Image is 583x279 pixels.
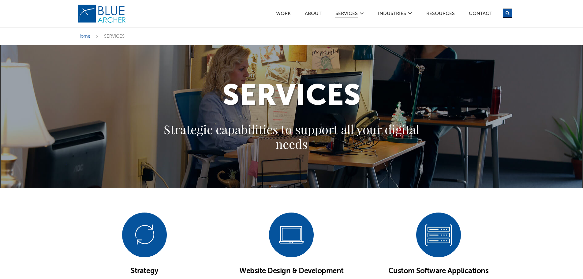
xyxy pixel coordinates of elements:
[269,213,314,257] img: Website Design & Development
[77,4,126,23] img: Blue Archer Logo
[388,267,489,275] a: Custom Software Applications
[416,213,461,257] img: Custom Software Applications
[426,11,455,18] a: Resources
[469,11,492,18] a: Contact
[122,213,167,257] img: Strategy
[305,11,322,18] a: ABOUT
[77,34,90,39] a: Home
[104,34,125,39] span: SERVICES
[239,267,344,275] a: Website Design & Development
[131,267,158,275] a: Strategy
[145,122,439,151] p: Strategic capabilities to support all your digital needs
[71,82,512,122] h1: SERVICES
[276,11,291,18] a: Work
[378,11,406,18] a: Industries
[335,11,358,18] a: SERVICES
